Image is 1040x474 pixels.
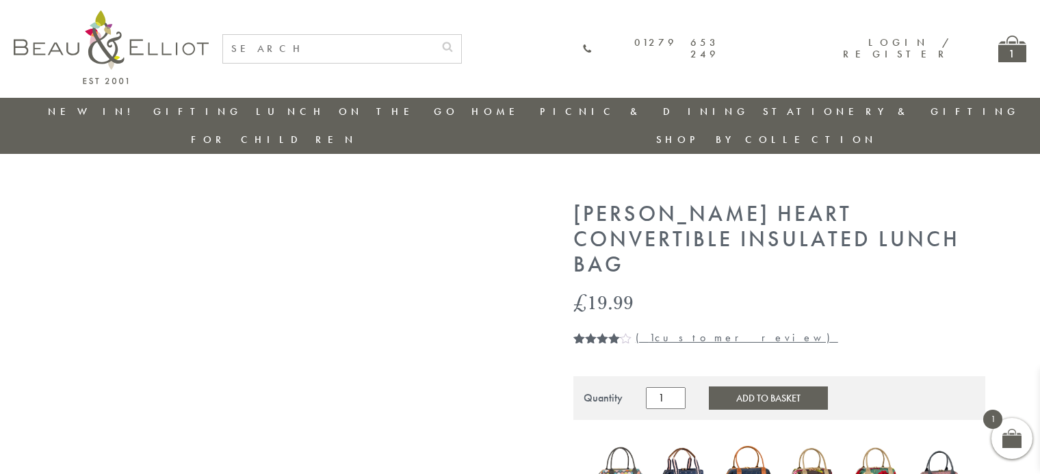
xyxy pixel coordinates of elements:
[573,288,587,316] span: £
[573,332,621,414] span: Rated out of 5 based on customer rating
[582,37,719,61] a: 01279 653 249
[191,133,357,146] a: For Children
[983,410,1002,429] span: 1
[153,105,242,118] a: Gifting
[709,386,828,410] button: Add to Basket
[636,330,838,345] a: (1customer review)
[573,202,985,277] h1: [PERSON_NAME] Heart Convertible Insulated Lunch Bag
[763,105,1019,118] a: Stationery & Gifting
[573,332,632,343] div: Rated 4.00 out of 5
[573,332,579,360] span: 1
[646,387,686,409] input: Product quantity
[998,36,1026,62] a: 1
[14,10,209,84] img: logo
[223,35,434,63] input: SEARCH
[649,330,655,345] span: 1
[573,288,634,316] bdi: 19.99
[48,105,140,118] a: New in!
[471,105,526,118] a: Home
[843,36,950,61] a: Login / Register
[256,105,458,118] a: Lunch On The Go
[584,392,623,404] div: Quantity
[656,133,877,146] a: Shop by collection
[540,105,749,118] a: Picnic & Dining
